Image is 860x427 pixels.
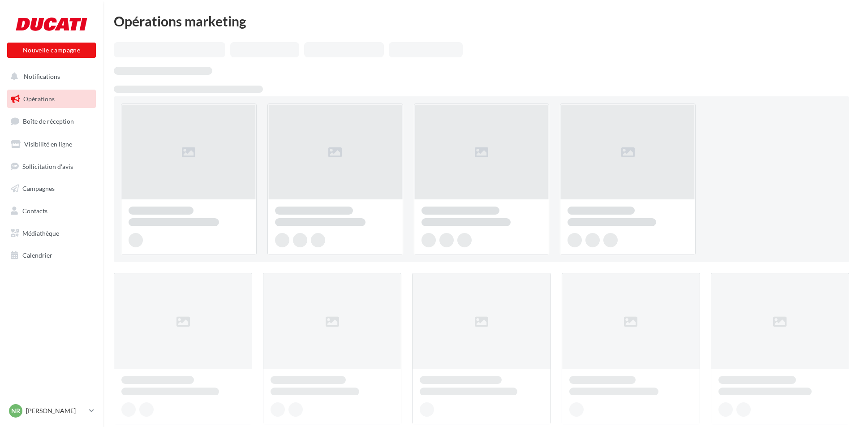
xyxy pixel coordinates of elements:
[5,67,94,86] button: Notifications
[24,140,72,148] span: Visibilité en ligne
[5,157,98,176] a: Sollicitation d'avis
[11,406,20,415] span: NR
[7,402,96,419] a: NR [PERSON_NAME]
[26,406,86,415] p: [PERSON_NAME]
[5,135,98,154] a: Visibilité en ligne
[5,179,98,198] a: Campagnes
[22,251,52,259] span: Calendrier
[5,202,98,220] a: Contacts
[22,162,73,170] span: Sollicitation d'avis
[7,43,96,58] button: Nouvelle campagne
[5,224,98,243] a: Médiathèque
[5,90,98,108] a: Opérations
[5,112,98,131] a: Boîte de réception
[5,246,98,265] a: Calendrier
[22,229,59,237] span: Médiathèque
[22,185,55,192] span: Campagnes
[24,73,60,80] span: Notifications
[23,117,74,125] span: Boîte de réception
[114,14,849,28] div: Opérations marketing
[22,207,47,215] span: Contacts
[23,95,55,103] span: Opérations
